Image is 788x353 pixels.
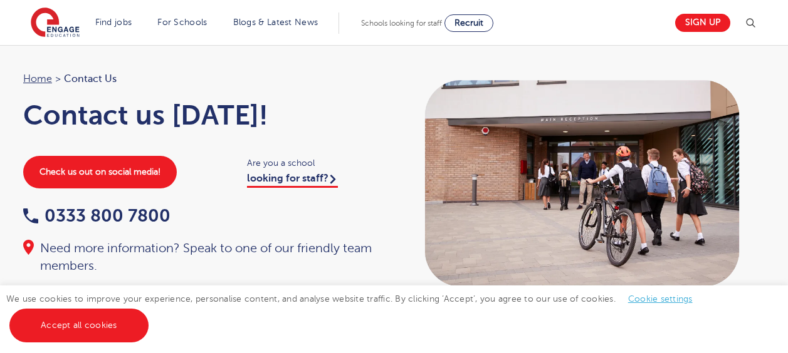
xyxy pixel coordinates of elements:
a: Find jobs [95,18,132,27]
span: Are you a school [247,156,382,170]
a: Accept all cookies [9,309,149,342]
a: Blogs & Latest News [233,18,318,27]
a: Recruit [444,14,493,32]
a: For Schools [157,18,207,27]
a: looking for staff? [247,173,338,188]
a: 0333 800 7800 [23,206,171,225]
a: Home [23,73,52,84]
span: Contact Us [64,71,117,87]
h1: Contact us [DATE]! [23,100,382,131]
a: Cookie settings [628,294,693,304]
span: We use cookies to improve your experience, personalise content, and analyse website traffic. By c... [6,294,705,330]
a: Sign up [675,14,730,32]
a: Check us out on social media! [23,156,177,188]
nav: breadcrumb [23,71,382,87]
span: > [55,73,61,84]
img: Engage Education [31,8,80,39]
span: Recruit [454,18,483,28]
span: Schools looking for staff [361,19,442,28]
div: Need more information? Speak to one of our friendly team members. [23,240,382,275]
